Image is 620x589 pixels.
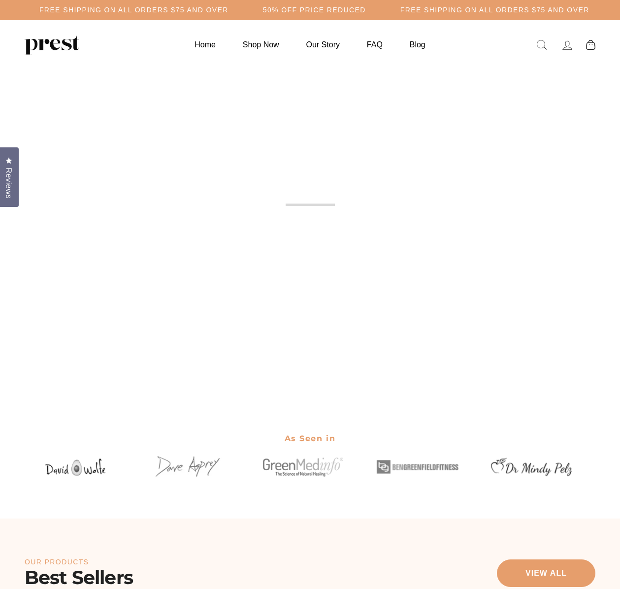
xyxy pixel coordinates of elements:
[39,6,228,14] h5: Free Shipping on all orders $75 and over
[230,35,292,54] a: Shop Now
[294,35,352,54] a: Our Story
[397,35,438,54] a: Blog
[355,35,395,54] a: FAQ
[25,427,595,450] h2: As Seen in
[182,35,228,54] a: Home
[497,559,595,587] a: View all
[25,558,133,566] p: Our Products
[263,6,366,14] h5: 50% OFF PRICE REDUCED
[25,35,79,55] img: PREST ORGANICS
[2,168,15,199] span: Reviews
[400,6,589,14] h5: Free Shipping on all orders $75 and over
[182,35,437,54] ul: Primary
[25,566,133,589] h2: Best Sellers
